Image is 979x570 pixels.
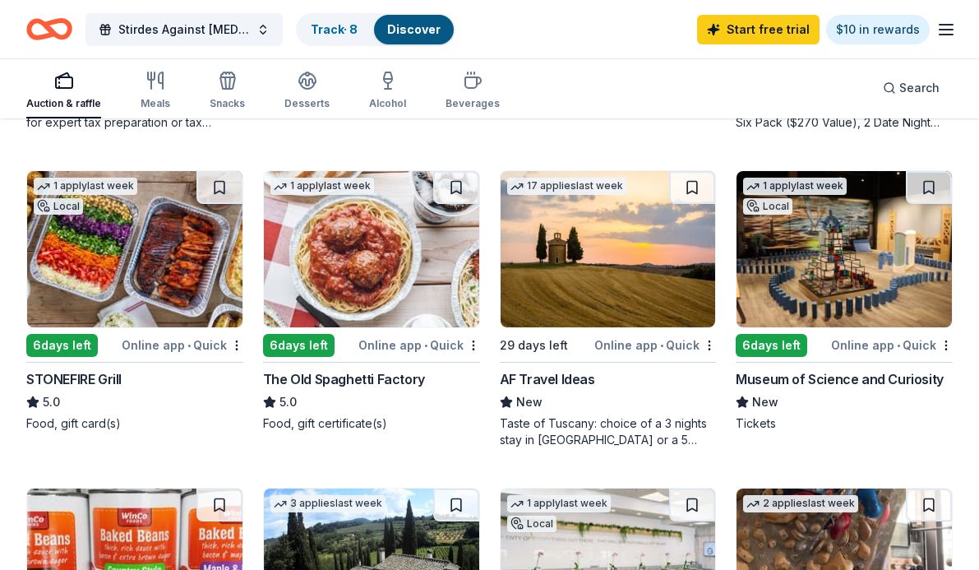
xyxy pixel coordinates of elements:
div: 1 apply last week [270,178,374,195]
button: Meals [141,64,170,118]
a: Image for Museum of Science and Curiosity1 applylast weekLocal6days leftOnline app•QuickMuseum of... [736,170,953,432]
button: Beverages [446,64,500,118]
div: Snacks [210,97,245,110]
div: Museum of Science and Curiosity [736,369,944,389]
div: 6 days left [263,334,335,357]
div: Meals [141,97,170,110]
a: $10 in rewards [826,15,930,44]
button: Alcohol [369,64,406,118]
img: Image for The Old Spaghetti Factory [264,171,479,327]
span: New [516,392,543,412]
div: 6 days left [26,334,98,357]
div: Local [743,198,792,215]
img: Image for AF Travel Ideas [501,171,716,327]
div: The Old Spaghetti Factory [263,369,425,389]
span: • [660,339,663,352]
span: New [752,392,778,412]
div: Online app Quick [358,335,480,355]
div: Tickets [736,415,953,432]
div: Online app Quick [122,335,243,355]
a: Start free trial [697,15,820,44]
div: Online app Quick [594,335,716,355]
a: Track· 8 [311,22,358,36]
div: 1 apply last week [507,495,611,512]
div: 2 applies last week [743,495,858,512]
div: Local [507,516,556,532]
div: Taste of Tuscany: choice of a 3 nights stay in [GEOGRAPHIC_DATA] or a 5 night stay in [GEOGRAPHIC... [500,415,717,448]
div: 1 apply last week [743,178,847,195]
a: Home [26,10,72,49]
div: 6 days left [736,334,807,357]
button: Desserts [284,64,330,118]
a: Image for AF Travel Ideas17 applieslast week29 days leftOnline app•QuickAF Travel IdeasNewTaste o... [500,170,717,448]
span: 5.0 [43,392,60,412]
div: Local [34,198,83,215]
div: Auction & raffle [26,97,101,110]
span: • [897,339,900,352]
a: Image for The Old Spaghetti Factory1 applylast week6days leftOnline app•QuickThe Old Spaghetti Fa... [263,170,480,432]
span: • [187,339,191,352]
img: Image for STONEFIRE Grill [27,171,242,327]
div: 3 applies last week [270,495,386,512]
img: Image for Museum of Science and Curiosity [737,171,952,327]
div: 1 apply last week [34,178,137,195]
div: AF Travel Ideas [500,369,595,389]
div: 17 applies last week [507,178,626,195]
span: 5.0 [279,392,297,412]
button: Snacks [210,64,245,118]
div: Desserts [284,97,330,110]
a: Image for STONEFIRE Grill1 applylast weekLocal6days leftOnline app•QuickSTONEFIRE Grill5.0Food, g... [26,170,243,432]
button: Stirdes Against [MEDICAL_DATA], Second Annual Walk [85,13,283,46]
button: Search [870,72,953,104]
span: Search [899,78,940,98]
div: Food, gift card(s) [26,415,243,432]
span: Stirdes Against [MEDICAL_DATA], Second Annual Walk [118,20,250,39]
div: Beverages [446,97,500,110]
span: • [424,339,427,352]
div: Alcohol [369,97,406,110]
div: 29 days left [500,336,568,355]
div: STONEFIRE Grill [26,369,122,389]
div: Online app Quick [831,335,953,355]
a: Discover [387,22,441,36]
div: Food, gift certificate(s) [263,415,480,432]
button: Track· 8Discover [296,13,455,46]
button: Auction & raffle [26,64,101,118]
